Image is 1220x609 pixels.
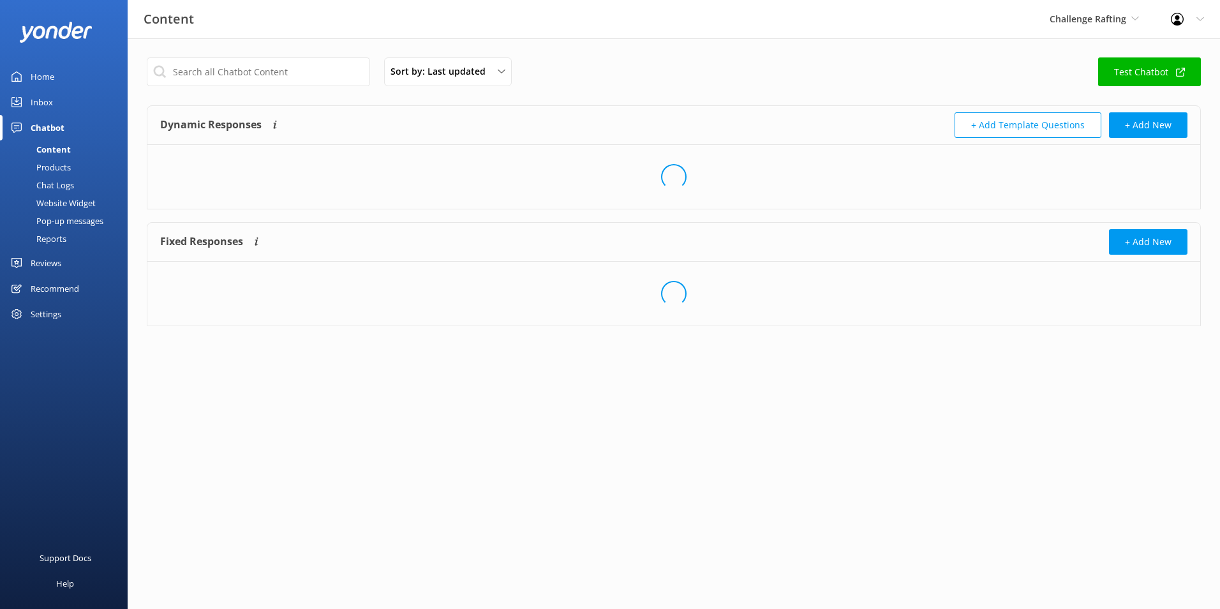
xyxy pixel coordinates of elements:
div: Products [8,158,71,176]
a: Reports [8,230,128,248]
div: Inbox [31,89,53,115]
a: Products [8,158,128,176]
input: Search all Chatbot Content [147,57,370,86]
div: Home [31,64,54,89]
div: Content [8,140,71,158]
div: Recommend [31,276,79,301]
span: Challenge Rafting [1050,13,1126,25]
div: Help [56,571,74,596]
a: Chat Logs [8,176,128,194]
a: Website Widget [8,194,128,212]
div: Website Widget [8,194,96,212]
h4: Dynamic Responses [160,112,262,138]
button: + Add Template Questions [955,112,1101,138]
span: Sort by: Last updated [391,64,493,79]
div: Reviews [31,250,61,276]
h3: Content [144,9,194,29]
div: Pop-up messages [8,212,103,230]
a: Test Chatbot [1098,57,1201,86]
button: + Add New [1109,229,1187,255]
div: Settings [31,301,61,327]
div: Reports [8,230,66,248]
a: Pop-up messages [8,212,128,230]
div: Chatbot [31,115,64,140]
div: Support Docs [40,545,91,571]
img: yonder-white-logo.png [19,22,93,43]
div: Chat Logs [8,176,74,194]
button: + Add New [1109,112,1187,138]
h4: Fixed Responses [160,229,243,255]
a: Content [8,140,128,158]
